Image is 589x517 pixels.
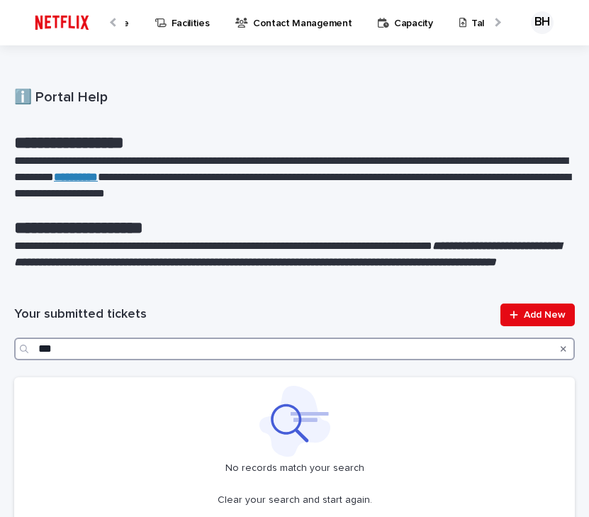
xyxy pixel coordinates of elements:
a: Add New [500,304,575,326]
input: Search [14,338,575,360]
p: Clear your search and start again. [218,494,372,506]
img: ifQbXi3ZQGMSEF7WDB7W [28,9,96,37]
p: No records match your search [23,462,566,474]
span: Add New [524,310,566,320]
div: BH [531,11,554,34]
h1: Your submitted tickets [14,306,492,323]
h1: ℹ️ Portal Help [14,88,575,107]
